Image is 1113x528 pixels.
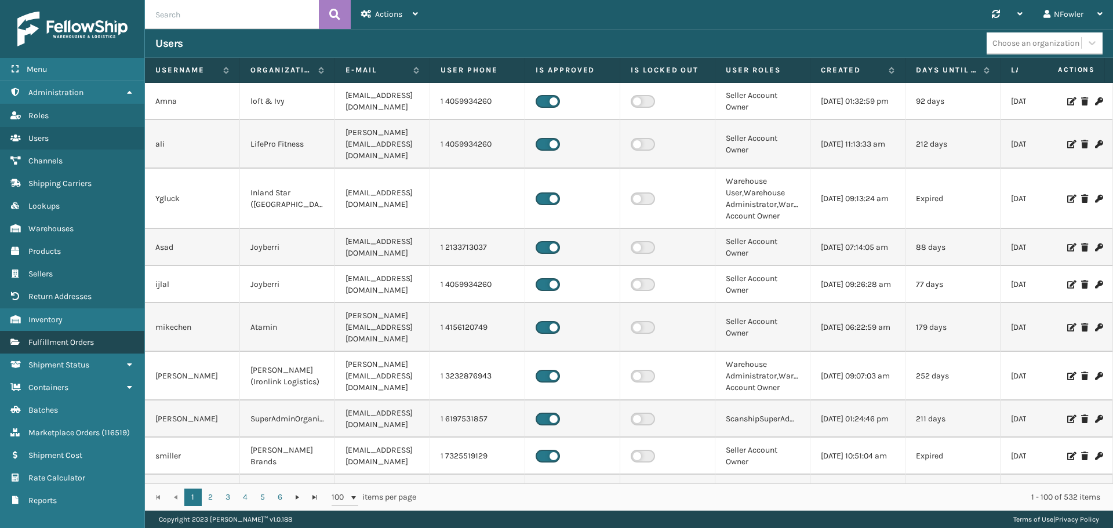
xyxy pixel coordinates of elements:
[1081,415,1088,423] i: Delete
[332,491,349,503] span: 100
[250,65,312,75] label: Organization
[905,475,1001,512] td: 116 days
[101,428,130,438] span: ( 116519 )
[1067,140,1074,148] i: Edit
[1081,452,1088,460] i: Delete
[28,246,61,256] span: Products
[992,37,1079,49] div: Choose an organization
[17,12,128,46] img: logo
[905,169,1001,229] td: Expired
[821,65,883,75] label: Created
[810,438,905,475] td: [DATE] 10:51:04 am
[810,83,905,120] td: [DATE] 01:32:59 pm
[237,489,254,506] a: 4
[1001,169,1096,229] td: [DATE] 05:12:54 pm
[240,266,335,303] td: Joyberri
[145,352,240,400] td: [PERSON_NAME]
[335,169,430,229] td: [EMAIL_ADDRESS][DOMAIN_NAME]
[1095,140,1102,148] i: Change Password
[240,229,335,266] td: Joyberri
[905,438,1001,475] td: Expired
[335,352,430,400] td: [PERSON_NAME][EMAIL_ADDRESS][DOMAIN_NAME]
[715,229,810,266] td: Seller Account Owner
[28,473,85,483] span: Rate Calculator
[1095,323,1102,332] i: Change Password
[335,229,430,266] td: [EMAIL_ADDRESS][DOMAIN_NAME]
[905,229,1001,266] td: 88 days
[430,229,525,266] td: 1 2133713037
[1001,400,1096,438] td: [DATE] 07:15:46 am
[1081,243,1088,252] i: Delete
[810,475,905,512] td: [DATE] 08:31:23 am
[332,489,416,506] span: items per page
[28,201,60,211] span: Lookups
[335,83,430,120] td: [EMAIL_ADDRESS][DOMAIN_NAME]
[430,120,525,169] td: 1 4059934260
[1001,438,1096,475] td: [DATE] 10:21:44 am
[1095,415,1102,423] i: Change Password
[28,179,92,188] span: Shipping Carriers
[145,229,240,266] td: Asad
[810,303,905,352] td: [DATE] 06:22:59 am
[1095,372,1102,380] i: Change Password
[28,428,100,438] span: Marketplace Orders
[715,303,810,352] td: Seller Account Owner
[145,438,240,475] td: smiller
[335,120,430,169] td: [PERSON_NAME][EMAIL_ADDRESS][DOMAIN_NAME]
[155,37,183,50] h3: Users
[430,266,525,303] td: 1 4059934260
[306,489,323,506] a: Go to the last page
[1081,97,1088,105] i: Delete
[28,133,49,143] span: Users
[27,64,47,74] span: Menu
[271,489,289,506] a: 6
[430,475,525,512] td: 1 7188407246
[1067,281,1074,289] i: Edit
[905,352,1001,400] td: 252 days
[145,475,240,512] td: [PERSON_NAME]
[810,352,905,400] td: [DATE] 09:07:03 am
[905,303,1001,352] td: 179 days
[715,120,810,169] td: Seller Account Owner
[1095,195,1102,203] i: Change Password
[1067,323,1074,332] i: Edit
[1013,515,1053,523] a: Terms of Use
[145,303,240,352] td: mikechen
[28,292,92,301] span: Return Addresses
[28,224,74,234] span: Warehouses
[1067,195,1074,203] i: Edit
[335,475,430,512] td: [EMAIL_ADDRESS][DOMAIN_NAME]
[240,400,335,438] td: SuperAdminOrganization
[1067,243,1074,252] i: Edit
[1001,475,1096,512] td: [DATE] 04:07:02 pm
[335,266,430,303] td: [EMAIL_ADDRESS][DOMAIN_NAME]
[810,266,905,303] td: [DATE] 09:26:28 am
[28,337,94,347] span: Fulfillment Orders
[202,489,219,506] a: 2
[28,156,63,166] span: Channels
[240,352,335,400] td: [PERSON_NAME] (Ironlink Logistics)
[715,169,810,229] td: Warehouse User,Warehouse Administrator,Warehouse Account Owner
[430,83,525,120] td: 1 4059934260
[1081,140,1088,148] i: Delete
[430,400,525,438] td: 1 6197531857
[905,120,1001,169] td: 212 days
[715,83,810,120] td: Seller Account Owner
[430,303,525,352] td: 1 4156120749
[345,65,408,75] label: E-mail
[240,120,335,169] td: LifePro Fitness
[810,169,905,229] td: [DATE] 09:13:24 am
[810,229,905,266] td: [DATE] 07:14:05 am
[1001,266,1096,303] td: [DATE] 04:07:02 pm
[1095,452,1102,460] i: Change Password
[1001,352,1096,400] td: [DATE] 11:51:53 am
[536,65,609,75] label: Is Approved
[28,111,49,121] span: Roles
[254,489,271,506] a: 5
[715,400,810,438] td: ScanshipSuperAdministrator
[1055,515,1099,523] a: Privacy Policy
[145,83,240,120] td: Amna
[335,400,430,438] td: [EMAIL_ADDRESS][DOMAIN_NAME]
[905,400,1001,438] td: 211 days
[1021,60,1102,79] span: Actions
